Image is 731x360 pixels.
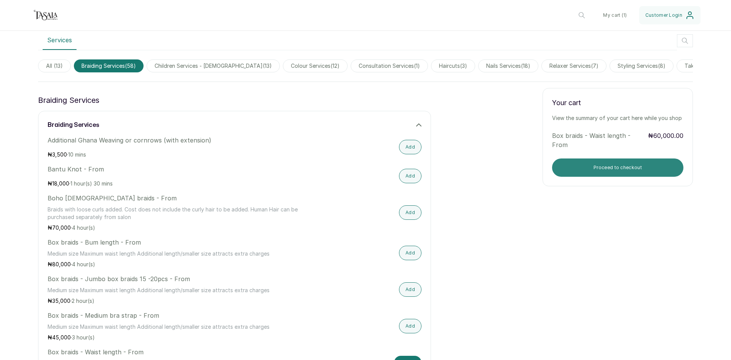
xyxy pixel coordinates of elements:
span: 4 hour(s) [72,261,95,267]
p: braiding services [38,94,99,106]
span: colour services(12) [283,59,348,72]
p: Box braids - Jumbo box braids 15 -20pcs - From [48,274,309,283]
button: Customer Login [639,6,701,24]
p: Box braids - Waist length - From [48,347,309,357]
button: My cart (1) [597,6,633,24]
p: ₦ · [48,151,309,158]
span: 35,000 [52,298,70,304]
button: Add [399,246,421,260]
button: Add [399,319,421,333]
span: braiding services(58) [74,59,144,72]
span: children services - [DEMOGRAPHIC_DATA](13) [147,59,280,72]
span: 18,000 [52,180,69,187]
span: 80,000 [52,261,71,267]
p: Additional Ghana Weaving or cornrows (with extension) [48,136,309,145]
p: Medium size Maximum waist length Additional length/smaller size attracts extra charges [48,323,309,331]
span: 70,000 [52,224,71,231]
span: All (13) [38,59,71,72]
p: ₦ · [48,180,309,187]
p: ₦ · [48,334,309,341]
p: Bantu Knot - From [48,165,309,174]
span: haircuts(3) [431,59,475,72]
button: Add [399,282,421,297]
span: 45,000 [52,334,71,341]
p: ₦60,000.00 [648,131,683,149]
p: Box braids - Waist length - From [552,131,644,149]
p: Box braids - Medium bra strap - From [48,311,309,320]
p: Medium size Maximum waist length Additional length/smaller size attracts extra charges [48,286,309,294]
p: ₦ · [48,224,309,232]
span: styling services(8) [610,59,674,72]
button: Services [43,31,77,50]
span: 4 hour(s) [72,224,95,231]
span: 3 hour(s) [72,334,95,341]
span: 10 mins [68,151,86,158]
img: business logo [30,8,61,23]
span: relaxer services(7) [541,59,607,72]
span: 2 hour(s) [72,298,94,304]
h3: braiding services [48,120,99,130]
p: View the summary of your cart here while you shop [552,114,683,122]
span: consultation services(1) [351,59,428,72]
button: Add [399,205,421,220]
p: Box braids - Bum length - From [48,238,309,247]
p: Your cart [552,98,683,108]
button: Proceed to checkout [552,158,683,177]
span: 3,500 [52,151,67,158]
p: Boho [DEMOGRAPHIC_DATA] braids - From [48,194,309,203]
span: 1 hour(s) 30 mins [70,180,113,187]
span: Customer Login [645,12,682,18]
span: nails services(18) [478,59,538,72]
p: ₦ · [48,297,309,305]
button: Add [399,140,421,154]
p: Braids with loose curls added. Cost does not include the curly hair to be added. Human Hair can b... [48,206,309,221]
p: ₦ · [48,261,309,268]
p: Medium size Maximum waist length Additional length/smaller size attracts extra charges [48,250,309,258]
button: Add [399,169,421,183]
